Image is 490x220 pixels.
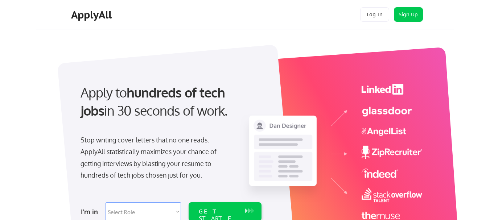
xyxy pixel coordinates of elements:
div: ApplyAll [71,9,114,21]
strong: hundreds of tech jobs [81,84,228,119]
button: Log In [360,7,389,22]
div: Apply to in 30 seconds of work. [81,83,259,120]
div: Stop writing cover letters that no one reads. ApplyAll statistically maximizes your chance of get... [81,134,230,181]
div: I'm in [81,206,101,217]
button: Sign Up [394,7,423,22]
